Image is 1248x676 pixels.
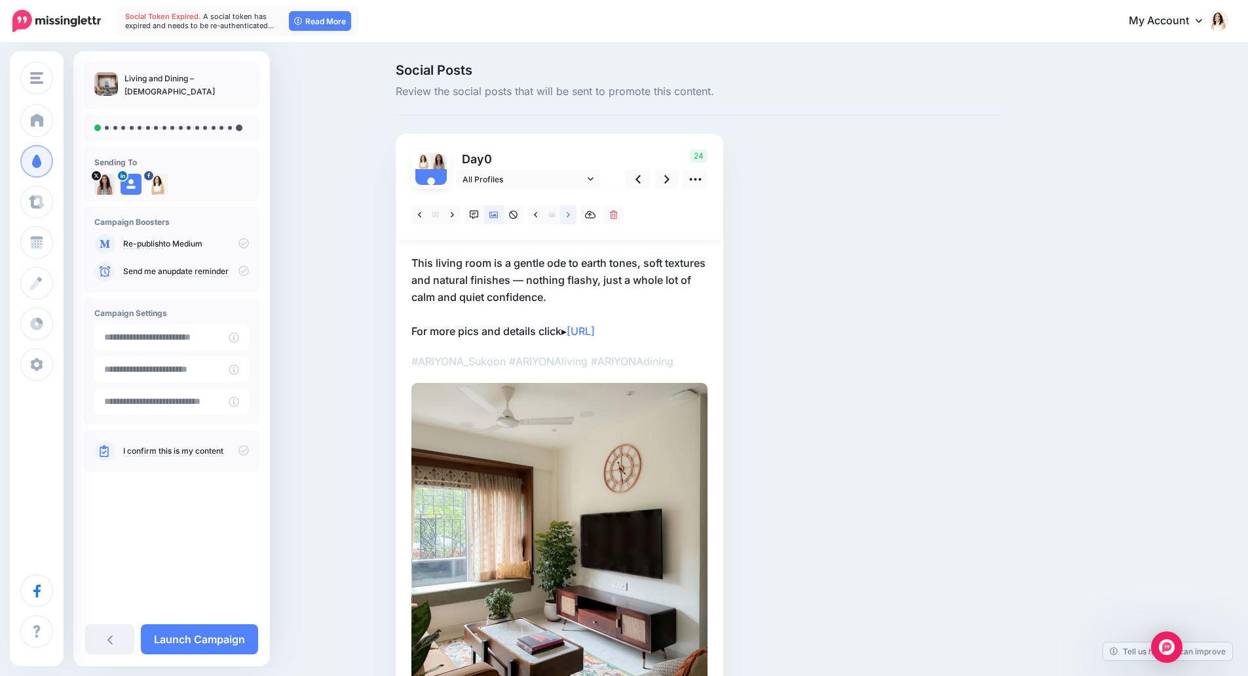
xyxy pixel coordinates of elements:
p: Living and Dining – [DEMOGRAPHIC_DATA] [124,72,249,98]
img: 20479796_1519423771450404_4084095130666208276_n-bsa32121.jpg [147,174,168,195]
img: user_default_image.png [415,169,447,201]
a: Read More [289,11,351,31]
img: 20479796_1519423771450404_4084095130666208276_n-bsa32121.jpg [415,153,431,169]
a: All Profiles [456,170,600,189]
span: A social token has expired and needs to be re-authenticated… [125,12,274,30]
a: My Account [1116,5,1228,37]
h4: Sending To [94,157,249,167]
h4: Campaign Boosters [94,217,249,227]
img: menu.png [30,72,43,84]
img: user_default_image.png [121,174,142,195]
p: Day [456,149,602,169]
span: 24 [690,149,708,163]
a: [URL] [567,325,595,338]
a: update reminder [167,266,229,277]
span: 0 [484,152,492,166]
p: to Medium [123,238,249,250]
span: Social Posts [396,64,1004,77]
img: 8LzpjWeL-22117.jpg [94,174,115,195]
a: I confirm this is my content [123,446,223,456]
img: 8LzpjWeL-22117.jpg [431,153,447,169]
span: Social Token Expired. [125,12,201,21]
p: Send me an [123,266,249,277]
img: Missinglettr [12,10,101,32]
p: #ARIYONA_Sukoon #ARIYONAliving #ARIYONAdining [411,353,708,370]
a: Tell us how we can improve [1103,643,1232,660]
div: Open Intercom Messenger [1151,631,1182,663]
span: Review the social posts that will be sent to promote this content. [396,83,1004,100]
a: Re-publish [123,239,163,249]
img: 4318376c9173b8fe288c16ab85765193_thumb.jpg [94,72,118,96]
span: All Profiles [463,172,584,186]
h4: Campaign Settings [94,308,249,318]
p: This living room is a gentle ode to earth tones, soft textures and natural finishes — nothing fla... [411,254,708,340]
